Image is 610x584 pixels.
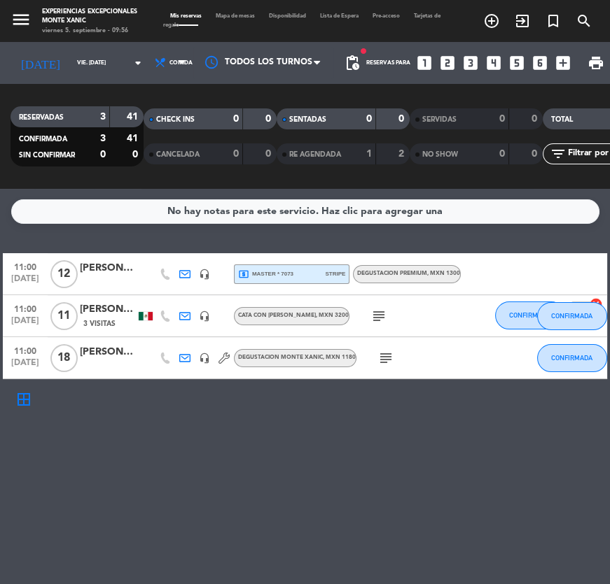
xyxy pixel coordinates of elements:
[438,54,457,72] i: looks_two
[508,54,526,72] i: looks_5
[532,149,540,159] strong: 0
[509,311,550,319] span: CONFIRMADA
[476,9,507,33] span: RESERVAR MESA
[398,114,407,124] strong: 0
[19,136,67,143] span: CONFIRMADA
[366,149,372,159] strong: 1
[359,47,368,55] span: fiber_manual_record
[550,145,567,162] i: filter_list
[50,260,78,288] span: 12
[238,313,349,318] span: CATA CON [PERSON_NAME]
[42,26,142,35] div: viernes 5. septiembre - 09:56
[19,152,75,159] span: SIN CONFIRMAR
[485,54,503,72] i: looks_4
[325,269,345,278] span: stripe
[262,13,313,19] span: Disponibilidad
[588,55,604,71] span: print
[422,116,457,123] span: SERVIDAS
[589,297,603,311] i: cancel
[532,114,540,124] strong: 0
[209,13,262,19] span: Mapa de mesas
[265,114,274,124] strong: 0
[538,9,569,33] span: Reserva especial
[366,59,410,66] span: Reservas para
[80,344,136,360] div: [PERSON_NAME]
[323,355,356,360] span: , MXN 1180
[366,114,372,124] strong: 0
[156,151,200,158] span: CANCELADA
[8,358,43,374] span: [DATE]
[233,149,239,159] strong: 0
[8,274,43,290] span: [DATE]
[167,204,443,220] div: No hay notas para este servicio. Haz clic para agregar una
[495,301,565,329] button: CONFIRMADA
[357,271,460,276] span: DEGUSTACION PREMIUM
[551,354,592,362] span: CONFIRMADA
[537,344,607,372] button: CONFIRMADA
[422,151,458,158] span: NO SHOW
[199,269,210,280] i: headset_mic
[80,301,136,318] div: [PERSON_NAME] | Sr [PERSON_NAME]
[11,9,32,30] i: menu
[100,150,106,159] strong: 0
[483,13,500,29] i: add_circle_outline
[415,54,434,72] i: looks_one
[531,54,549,72] i: looks_6
[238,269,249,280] i: local_atm
[313,13,366,19] span: Lista de Espera
[132,150,141,159] strong: 0
[427,271,460,276] span: , MXN 1300
[551,116,573,123] span: TOTAL
[199,352,210,364] i: headset_mic
[462,54,480,72] i: looks_3
[100,134,106,143] strong: 3
[576,13,592,29] i: search
[370,308,387,325] i: subject
[11,50,70,76] i: [DATE]
[80,260,136,276] div: [PERSON_NAME]
[398,149,407,159] strong: 2
[507,9,538,33] span: WALK IN
[130,55,146,71] i: arrow_drop_down
[238,269,293,280] span: master * 7073
[289,116,326,123] span: SENTADAS
[50,302,78,330] span: 11
[551,312,592,320] span: CONFIRMADA
[8,258,43,274] span: 11:00
[289,151,341,158] span: RE AGENDADA
[15,391,32,408] i: border_all
[545,13,562,29] i: turned_in_not
[514,13,531,29] i: exit_to_app
[163,13,209,19] span: Mis reservas
[11,9,32,34] button: menu
[537,302,607,330] button: CONFIRMADA
[199,311,210,322] i: headset_mic
[499,114,505,124] strong: 0
[100,112,106,122] strong: 3
[316,313,349,318] span: , MXN 3200
[238,355,356,360] span: DEGUSTACION MONTE XANIC
[50,344,78,372] span: 18
[366,13,407,19] span: Pre-acceso
[569,9,599,33] span: BUSCAR
[344,55,361,71] span: pending_actions
[8,342,43,358] span: 11:00
[156,116,195,123] span: CHECK INS
[169,59,193,66] span: Comida
[377,350,394,366] i: subject
[19,114,64,121] span: RESERVADAS
[554,54,572,72] i: add_box
[265,149,274,159] strong: 0
[499,149,505,159] strong: 0
[127,134,141,143] strong: 41
[8,316,43,332] span: [DATE]
[83,318,116,329] span: 3 Visitas
[163,13,441,28] span: Tarjetas de regalo
[127,112,141,122] strong: 41
[233,114,239,124] strong: 0
[8,300,43,316] span: 11:00
[42,7,142,25] div: Experiencias Excepcionales Monte Xanic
